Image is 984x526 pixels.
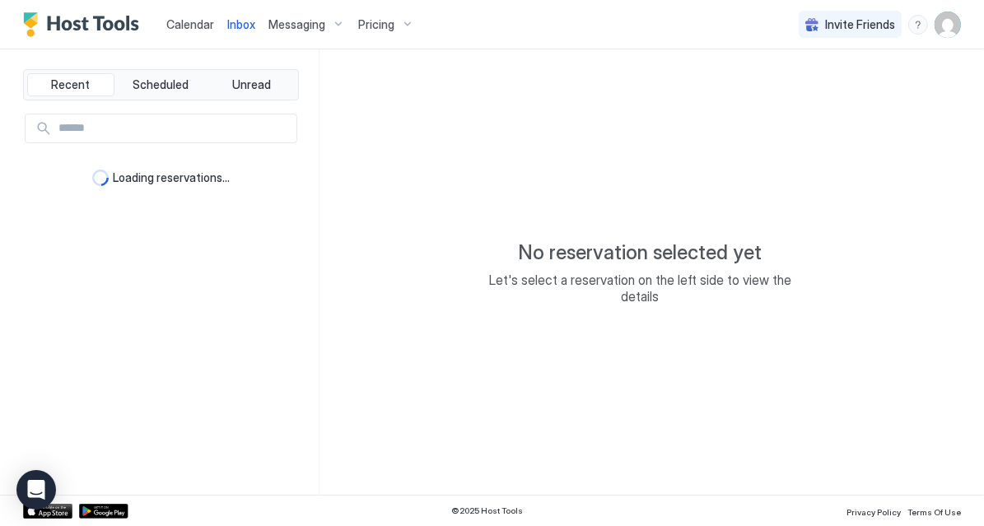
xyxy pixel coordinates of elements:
[519,240,762,265] span: No reservation selected yet
[908,15,928,35] div: menu
[166,16,214,33] a: Calendar
[52,114,296,142] input: Input Field
[907,502,961,519] a: Terms Of Use
[452,505,524,516] span: © 2025 Host Tools
[23,12,147,37] a: Host Tools Logo
[208,73,295,96] button: Unread
[92,170,109,186] div: loading
[358,17,394,32] span: Pricing
[846,502,901,519] a: Privacy Policy
[23,504,72,519] a: App Store
[227,16,255,33] a: Inbox
[907,507,961,517] span: Terms Of Use
[935,12,961,38] div: User profile
[268,17,325,32] span: Messaging
[166,17,214,31] span: Calendar
[227,17,255,31] span: Inbox
[23,69,299,100] div: tab-group
[846,507,901,517] span: Privacy Policy
[133,77,189,92] span: Scheduled
[232,77,271,92] span: Unread
[476,272,805,305] span: Let's select a reservation on the left side to view the details
[118,73,205,96] button: Scheduled
[79,504,128,519] a: Google Play Store
[51,77,90,92] span: Recent
[27,73,114,96] button: Recent
[16,470,56,510] div: Open Intercom Messenger
[825,17,895,32] span: Invite Friends
[114,170,231,185] span: Loading reservations...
